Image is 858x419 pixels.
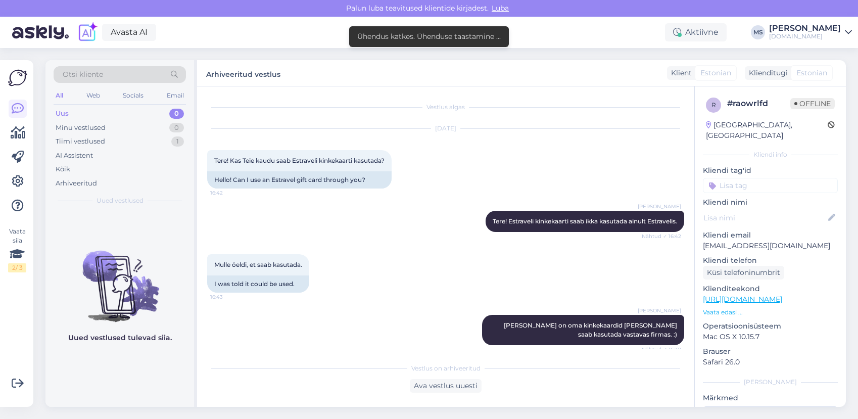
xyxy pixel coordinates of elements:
div: [PERSON_NAME] [703,378,838,387]
span: Tere! Kas Teie kaudu saab Estraveli kinkekaarti kasutada? [214,157,385,164]
span: Estonian [796,68,827,78]
p: Uued vestlused tulevad siia. [68,333,172,343]
div: Ava vestlus uuesti [410,379,482,393]
span: r [711,101,716,109]
p: [EMAIL_ADDRESS][DOMAIN_NAME] [703,241,838,251]
span: Luba [489,4,512,13]
label: Arhiveeritud vestlus [206,66,280,80]
div: Arhiveeritud [56,178,97,189]
span: Otsi kliente [63,69,103,80]
p: Operatsioonisüsteem [703,321,838,332]
div: [DOMAIN_NAME] [769,32,841,40]
div: Vaata siia [8,227,26,272]
div: Vestlus algas [207,103,684,112]
span: Tere! Estraveli kinkekaarti saab ikka kasutada ainult Estravelis. [493,217,677,225]
div: # raowrlfd [727,98,790,110]
div: MS [751,25,765,39]
input: Lisa nimi [703,212,826,223]
div: All [54,89,65,102]
div: 1 [171,136,184,147]
div: Tiimi vestlused [56,136,105,147]
a: [PERSON_NAME][DOMAIN_NAME] [769,24,852,40]
span: Mulle öeldi, et saab kasutada. [214,261,302,268]
span: [PERSON_NAME] [638,307,681,314]
span: Nähtud ✓ 16:42 [642,232,681,240]
span: Nähtud ✓ 16:47 [642,346,681,353]
div: Web [84,89,102,102]
div: Uus [56,109,69,119]
span: Vestlus on arhiveeritud [411,364,481,373]
span: 16:42 [210,189,248,197]
img: explore-ai [77,22,98,43]
div: Minu vestlused [56,123,106,133]
span: Uued vestlused [97,196,144,205]
div: Socials [121,89,146,102]
div: 2 / 3 [8,263,26,272]
div: Klient [667,68,692,78]
p: Vaata edasi ... [703,308,838,317]
div: 0 [169,123,184,133]
div: Hello! Can I use an Estravel gift card through you? [207,171,392,189]
a: [URL][DOMAIN_NAME] [703,295,782,304]
img: No chats [45,232,194,323]
div: 0 [169,109,184,119]
div: [PERSON_NAME] [769,24,841,32]
p: Kliendi email [703,230,838,241]
p: Märkmed [703,393,838,403]
div: [GEOGRAPHIC_DATA], [GEOGRAPHIC_DATA] [706,120,828,141]
div: Klienditugi [745,68,788,78]
div: Küsi telefoninumbrit [703,266,784,280]
div: Aktiivne [665,23,727,41]
input: Lisa tag [703,178,838,193]
p: Brauser [703,346,838,357]
div: Kõik [56,164,70,174]
div: [DATE] [207,124,684,133]
span: Estonian [700,68,731,78]
a: Avasta AI [102,24,156,41]
div: Email [165,89,186,102]
p: Kliendi tag'id [703,165,838,176]
span: 16:43 [210,293,248,301]
p: Kliendi nimi [703,197,838,208]
p: Mac OS X 10.15.7 [703,332,838,342]
p: Klienditeekond [703,284,838,294]
p: Kliendi telefon [703,255,838,266]
span: [PERSON_NAME] [638,203,681,210]
div: Kliendi info [703,150,838,159]
div: Ühendus katkes. Ühenduse taastamine ... [357,31,501,42]
span: Offline [790,98,835,109]
span: [PERSON_NAME] on oma kinkekaardid [PERSON_NAME] saab kasutada vastavas firmas. :) [504,321,679,338]
p: Safari 26.0 [703,357,838,367]
div: I was told it could be used. [207,275,309,293]
div: AI Assistent [56,151,93,161]
img: Askly Logo [8,68,27,87]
